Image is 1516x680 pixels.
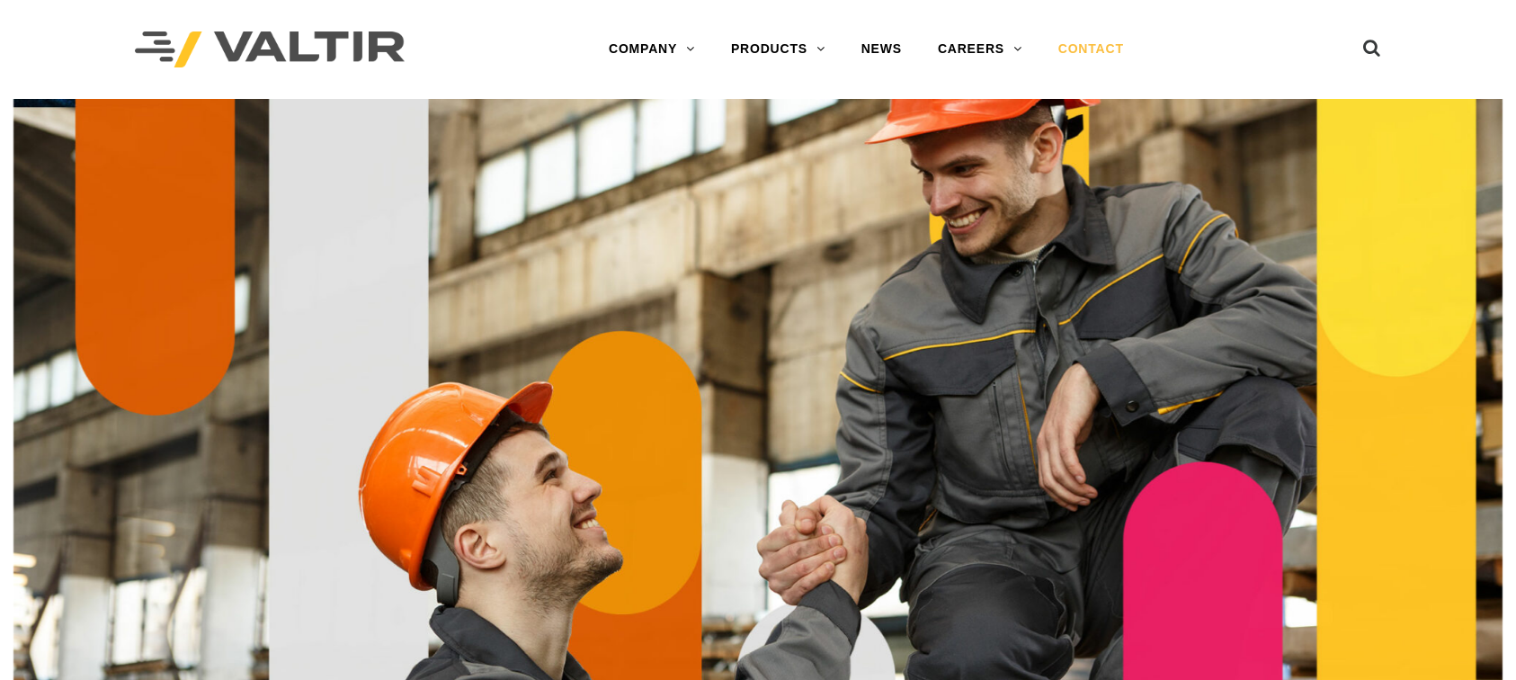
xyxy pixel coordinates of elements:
[135,31,405,68] img: Valtir
[713,31,843,67] a: PRODUCTS
[843,31,920,67] a: NEWS
[1040,31,1142,67] a: CONTACT
[920,31,1040,67] a: CAREERS
[591,31,713,67] a: COMPANY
